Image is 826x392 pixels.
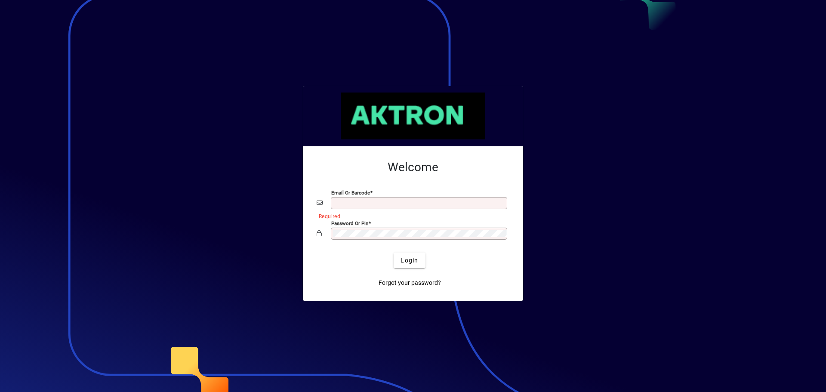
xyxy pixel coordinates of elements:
mat-label: Password or Pin [331,220,368,226]
h2: Welcome [317,160,509,175]
a: Forgot your password? [375,275,444,290]
button: Login [394,253,425,268]
span: Forgot your password? [379,278,441,287]
mat-label: Email or Barcode [331,190,370,196]
span: Login [401,256,418,265]
mat-error: Required [319,211,502,220]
